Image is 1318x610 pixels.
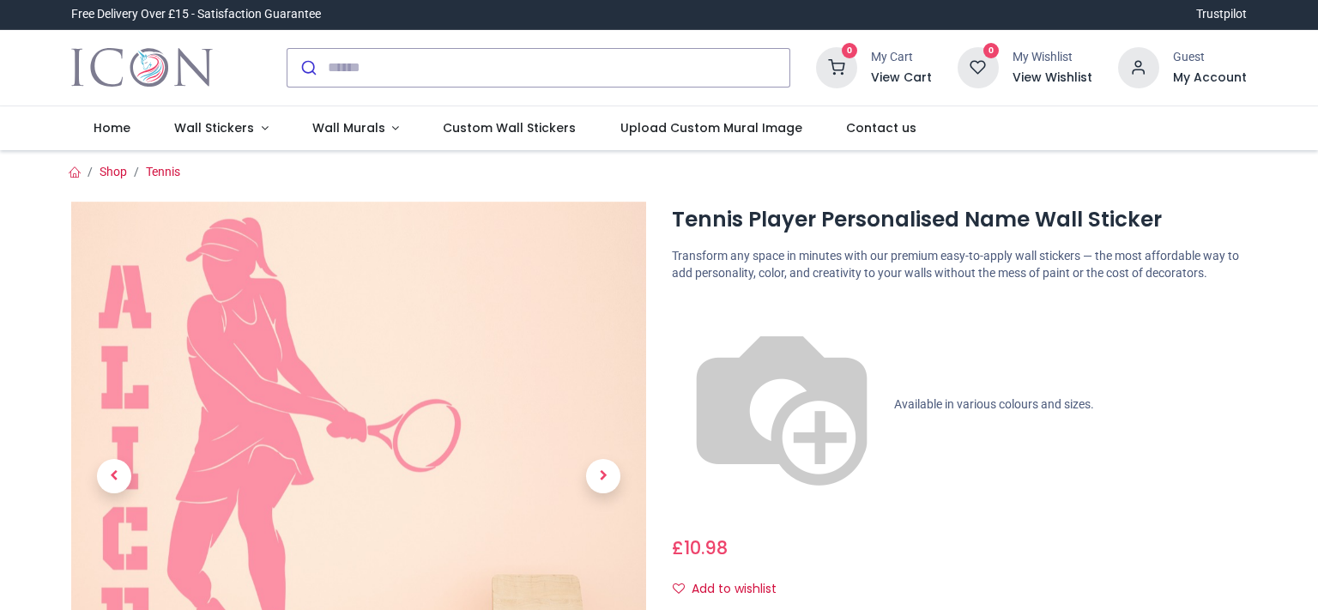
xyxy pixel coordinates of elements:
a: Wall Stickers [152,106,290,151]
span: Wall Stickers [174,119,254,136]
h1: Tennis Player Personalised Name Wall Sticker [672,205,1247,234]
div: Free Delivery Over £15 - Satisfaction Guarantee [71,6,321,23]
div: My Cart [871,49,932,66]
a: Shop [100,165,127,178]
span: £ [672,535,728,560]
p: Transform any space in minutes with our premium easy-to-apply wall stickers — the most affordable... [672,248,1247,281]
span: Home [94,119,130,136]
span: Next [586,459,620,493]
a: View Wishlist [1013,69,1092,87]
a: 0 [816,59,857,73]
a: 0 [958,59,999,73]
span: Upload Custom Mural Image [620,119,802,136]
img: Icon Wall Stickers [71,44,213,92]
sup: 0 [983,43,1000,59]
span: Contact us [846,119,916,136]
span: 10.98 [684,535,728,560]
button: Submit [287,49,328,87]
a: Tennis [146,165,180,178]
a: Logo of Icon Wall Stickers [71,44,213,92]
a: View Cart [871,69,932,87]
span: Wall Murals [312,119,385,136]
a: Trustpilot [1196,6,1247,23]
span: Available in various colours and sizes. [894,397,1094,411]
span: Previous [97,459,131,493]
span: Custom Wall Stickers [443,119,576,136]
div: Guest [1173,49,1247,66]
i: Add to wishlist [673,583,685,595]
sup: 0 [842,43,858,59]
button: Add to wishlistAdd to wishlist [672,575,791,604]
img: color-wheel.png [672,295,892,515]
a: Wall Murals [290,106,421,151]
div: My Wishlist [1013,49,1092,66]
a: My Account [1173,69,1247,87]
